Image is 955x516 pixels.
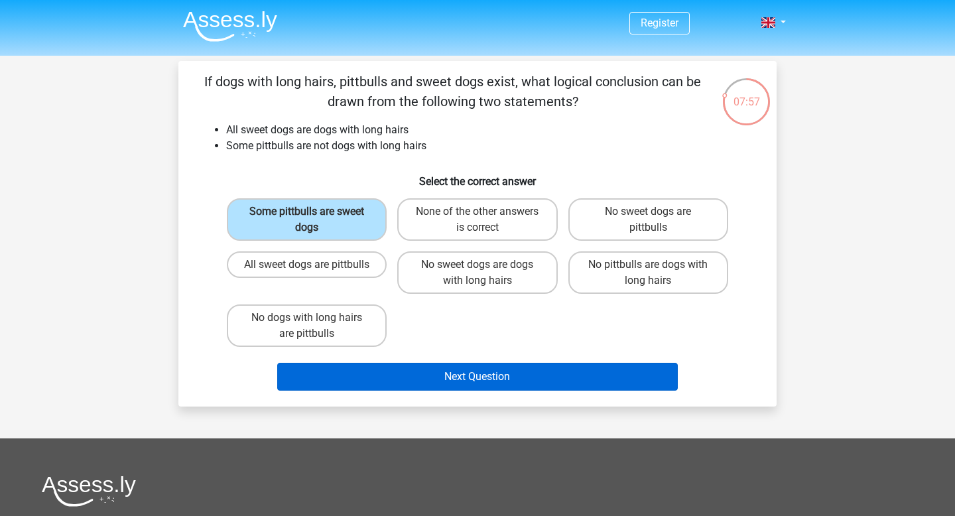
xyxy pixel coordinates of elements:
[226,122,755,138] li: All sweet dogs are dogs with long hairs
[42,476,136,507] img: Assessly logo
[722,77,771,110] div: 07:57
[277,363,678,391] button: Next Question
[397,198,557,241] label: None of the other answers is correct
[227,304,387,347] label: No dogs with long hairs are pittbulls
[183,11,277,42] img: Assessly
[200,164,755,188] h6: Select the correct answer
[397,251,557,294] label: No sweet dogs are dogs with long hairs
[641,17,678,29] a: Register
[200,72,706,111] p: If dogs with long hairs, pittbulls and sweet dogs exist, what logical conclusion can be drawn fro...
[226,138,755,154] li: Some pittbulls are not dogs with long hairs
[227,251,387,278] label: All sweet dogs are pittbulls
[568,198,728,241] label: No sweet dogs are pittbulls
[568,251,728,294] label: No pittbulls are dogs with long hairs
[227,198,387,241] label: Some pittbulls are sweet dogs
